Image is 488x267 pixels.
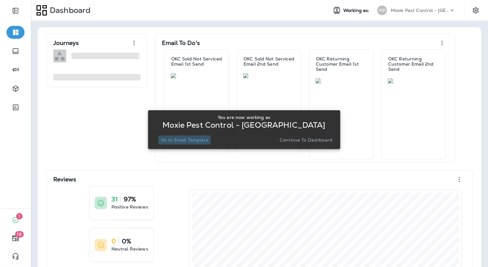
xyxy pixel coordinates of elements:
[124,196,136,202] p: 97%
[391,8,449,13] p: Moxie Pest Control - [GEOGRAPHIC_DATA]
[111,196,118,202] p: 31
[111,238,116,244] p: 0
[343,8,371,13] span: Working as:
[218,115,270,120] p: You are now working as
[6,232,25,245] button: 19
[16,213,23,219] span: 1
[47,5,90,15] p: Dashboard
[6,214,25,227] button: 1
[388,56,439,72] p: OKC Returning Customer Email 2nd Send
[111,246,148,252] p: Neutral Reviews
[161,137,208,143] p: Go to Email Template
[15,231,24,238] span: 19
[280,137,332,143] p: Continue to Dashboard
[377,5,387,15] div: MP
[316,78,367,83] img: adce7084-4807-4dd0-ab71-763d3690f44f.jpg
[111,204,148,210] p: Positive Reviews
[470,5,482,16] button: Settings
[53,176,76,183] p: Reviews
[6,4,25,17] button: Expand Sidebar
[162,123,325,128] p: Moxie Pest Control - [GEOGRAPHIC_DATA]
[388,78,440,83] img: 582e5638-afcf-4e3e-8ed9-1fbf58fac995.jpg
[53,40,79,46] p: Journeys
[277,135,335,144] button: Continue to Dashboard
[316,56,367,72] p: OKC Returning Customer Email 1st Send
[158,135,211,144] button: Go to Email Template
[122,238,131,244] p: 0%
